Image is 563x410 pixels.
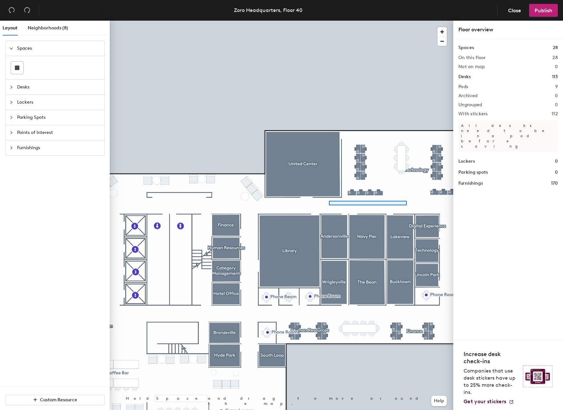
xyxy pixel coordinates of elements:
p: All desks need to be in a pod before saving [458,120,558,151]
button: Close [503,4,527,17]
div: Floor overview [458,26,558,34]
h2: Not on map [458,64,485,69]
button: Undo (⌘ + Z) [5,4,18,17]
h2: 112 [552,111,558,117]
h1: 28 [553,44,558,51]
button: Publish [529,4,558,17]
span: Publish [535,7,552,14]
h2: With stickers [458,111,488,117]
span: Neighborhoods (8) [28,25,68,31]
img: Sticker logo [523,365,553,387]
button: Custom Resource [5,395,105,405]
span: Get your stickers [464,398,506,405]
h2: 0 [555,102,558,108]
h1: Furnishings [458,180,483,187]
h1: Lockers [458,158,475,165]
h2: 0 [555,93,558,98]
a: Get your stickers [464,398,514,405]
span: Close [508,7,521,14]
h2: 28 [552,55,558,60]
h1: Spaces [458,44,474,51]
span: Furnishings [17,140,100,155]
span: expanded [9,46,13,50]
h1: 0 [555,158,558,165]
span: Desks [17,80,100,95]
span: Parking Spots [17,110,100,125]
h1: 113 [552,73,558,80]
span: Spaces [17,41,100,56]
span: collapsed [9,100,13,104]
span: collapsed [9,85,13,89]
span: collapsed [9,116,13,119]
span: collapsed [9,146,13,150]
span: Points of Interest [17,125,100,140]
h2: Pods [458,84,468,89]
div: Zoro Headquarters, Floor 40 [234,6,302,14]
h1: 0 [555,169,558,176]
h2: Archived [458,93,477,98]
h1: Parking spots [458,169,488,176]
button: Redo (⌘ + ⇧ + Z) [21,4,34,17]
h2: Ungrouped [458,102,482,108]
p: Companies that use desk stickers have up to 25% more check-ins. [464,367,519,396]
h2: 9 [555,84,558,89]
h4: Increase desk check-ins [464,351,519,365]
button: Help [431,396,447,406]
span: Custom Resource [40,397,77,403]
h2: 0 [555,64,558,69]
h2: On this floor [458,55,486,60]
span: Layout [3,25,17,31]
h1: 170 [551,180,558,187]
h1: Desks [458,73,471,80]
span: collapsed [9,131,13,135]
span: Lockers [17,95,100,110]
